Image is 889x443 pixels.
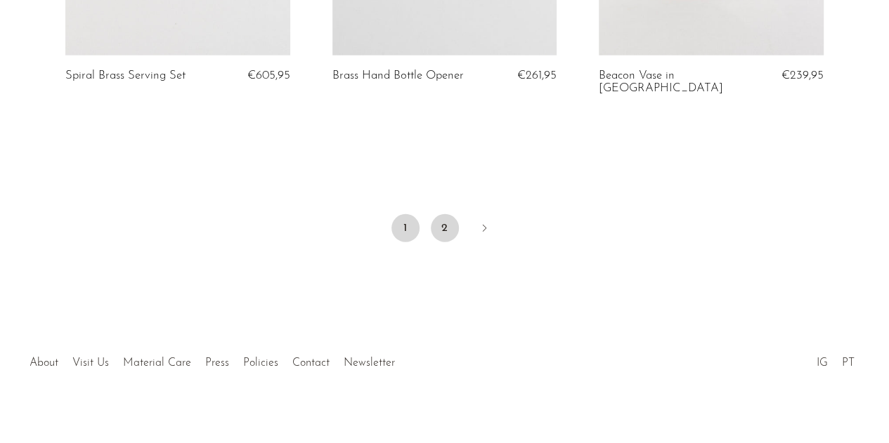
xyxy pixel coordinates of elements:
span: €239,95 [781,70,824,81]
ul: Quick links [22,346,402,373]
a: Brass Hand Bottle Opener [332,70,464,82]
a: Spiral Brass Serving Set [65,70,186,82]
a: Next [470,214,498,245]
a: About [30,357,58,369]
span: €605,95 [247,70,290,81]
a: PT [841,357,854,369]
a: Visit Us [72,357,109,369]
a: Press [205,357,229,369]
a: Material Care [123,357,191,369]
a: 2 [431,214,459,242]
ul: Social Medias [809,346,861,373]
a: Beacon Vase in [GEOGRAPHIC_DATA] [599,70,748,95]
span: €261,95 [517,70,557,81]
a: Contact [292,357,330,369]
a: IG [816,357,827,369]
span: 1 [391,214,420,242]
a: Policies [243,357,278,369]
